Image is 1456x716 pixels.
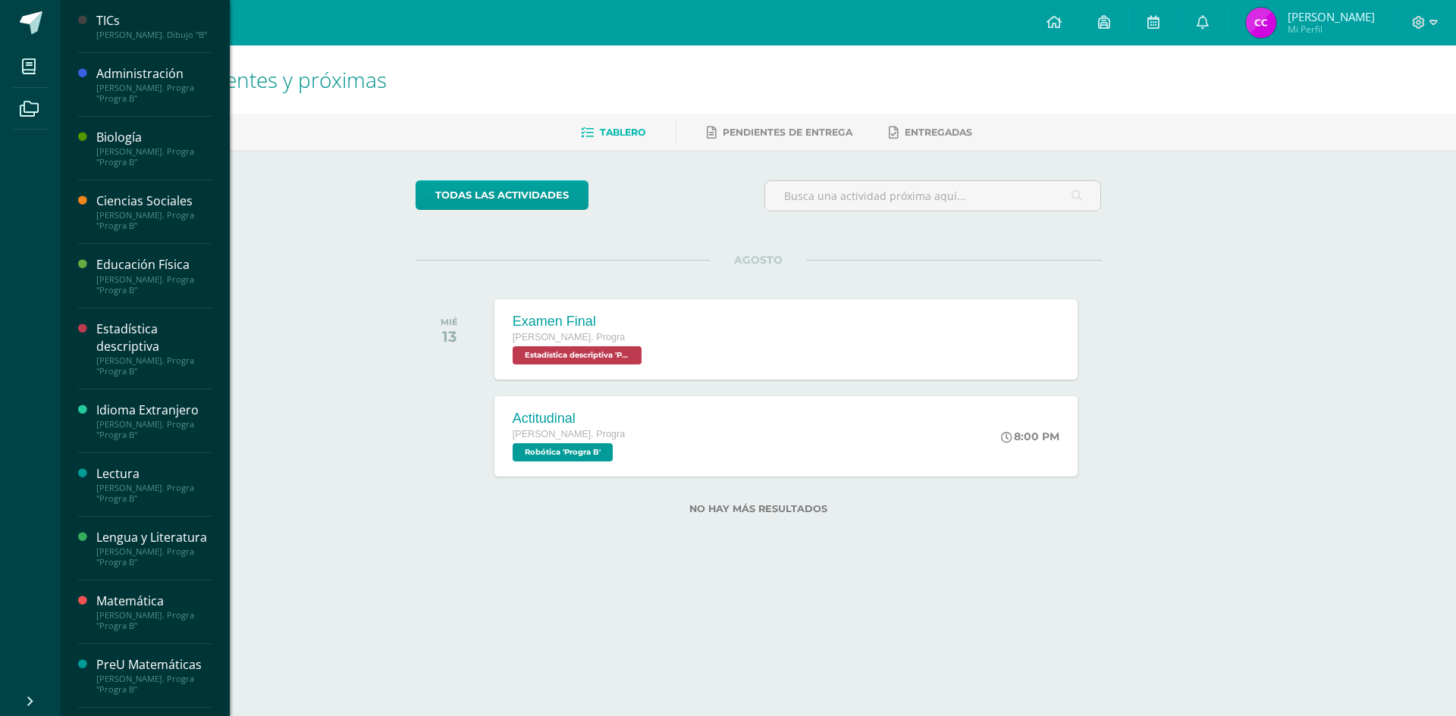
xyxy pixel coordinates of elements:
[1288,23,1375,36] span: Mi Perfil
[96,129,212,146] div: Biología
[96,355,212,377] div: [PERSON_NAME]. Progra "Progra B"
[1001,430,1059,443] div: 8:00 PM
[513,314,645,330] div: Examen Final
[96,656,212,695] a: PreU Matemáticas[PERSON_NAME]. Progra "Progra B"
[889,120,972,145] a: Entregadas
[96,146,212,167] div: [PERSON_NAME]. Progra "Progra B"
[441,327,458,345] div: 13
[96,320,212,355] div: Estadística descriptiva
[905,127,972,138] span: Entregadas
[96,83,212,104] div: [PERSON_NAME]. Progra "Progra B"
[96,465,212,483] div: Lectura
[710,253,807,267] span: AGOSTO
[96,610,212,631] div: [PERSON_NAME]. Progra "Progra B"
[96,592,212,631] a: Matemática[PERSON_NAME]. Progra "Progra B"
[96,465,212,504] a: Lectura[PERSON_NAME]. Progra "Progra B"
[96,210,212,231] div: [PERSON_NAME]. Progra "Progra B"
[600,127,645,138] span: Tablero
[96,320,212,377] a: Estadística descriptiva[PERSON_NAME]. Progra "Progra B"
[96,419,212,440] div: [PERSON_NAME]. Progra "Progra B"
[96,129,212,167] a: Biología[PERSON_NAME]. Progra "Progra B"
[96,65,212,83] div: Administración
[96,529,212,546] div: Lengua y Literatura
[96,274,212,295] div: [PERSON_NAME]. Progra "Progra B"
[513,332,625,342] span: [PERSON_NAME]. Progra
[1288,9,1375,24] span: [PERSON_NAME]
[96,256,212,295] a: Educación Física[PERSON_NAME]. Progra "Progra B"
[441,317,458,327] div: MIÉ
[96,674,212,695] div: [PERSON_NAME]. Progra "Progra B"
[96,65,212,104] a: Administración[PERSON_NAME]. Progra "Progra B"
[96,592,212,610] div: Matemática
[96,656,212,674] div: PreU Matemáticas
[96,529,212,567] a: Lengua y Literatura[PERSON_NAME]. Progra "Progra B"
[96,30,212,40] div: [PERSON_NAME]. Dibujo "B"
[96,12,212,30] div: TICs
[513,429,625,439] span: [PERSON_NAME]. Progra
[581,120,645,145] a: Tablero
[707,120,852,145] a: Pendientes de entrega
[79,65,387,94] span: Actividades recientes y próximas
[96,483,212,504] div: [PERSON_NAME]. Progra "Progra B"
[416,180,588,210] a: todas las Actividades
[765,181,1101,211] input: Busca una actividad próxima aquí...
[96,192,212,231] a: Ciencias Sociales[PERSON_NAME]. Progra "Progra B"
[96,256,212,274] div: Educación Física
[723,127,852,138] span: Pendientes de entrega
[1246,8,1276,38] img: a3ece5b21d4aaa6339b594b0c49f0063.png
[96,402,212,419] div: Idioma Extranjero
[96,192,212,210] div: Ciencias Sociales
[513,346,642,364] span: Estadística descriptiva 'Progra B'
[96,402,212,440] a: Idioma Extranjero[PERSON_NAME]. Progra "Progra B"
[513,411,625,427] div: Actitudinal
[96,546,212,567] div: [PERSON_NAME]. Progra "Progra B"
[96,12,212,40] a: TICs[PERSON_NAME]. Dibujo "B"
[513,443,613,461] span: Robótica 'Progra B'
[416,503,1102,514] label: No hay más resultados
